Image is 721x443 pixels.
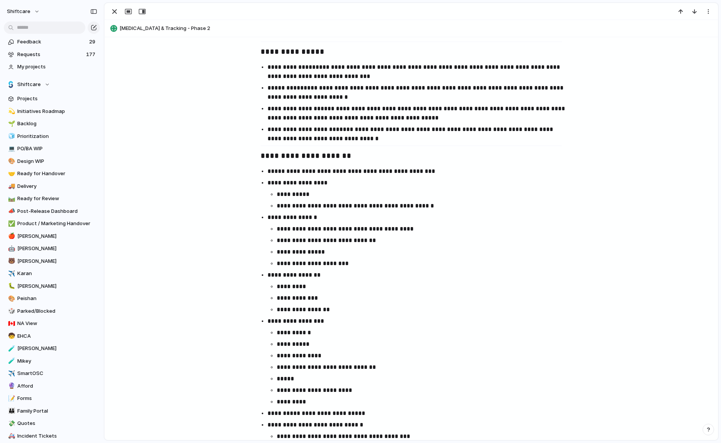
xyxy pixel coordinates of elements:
a: ✈️SmartOSC [4,368,100,379]
button: 🧪 [7,345,15,352]
span: Afford [17,382,97,390]
div: 🤖[PERSON_NAME] [4,243,100,254]
div: 🚚 [8,182,13,191]
span: PO/BA WIP [17,145,97,153]
span: Delivery [17,183,97,190]
div: 🛤️ [8,194,13,203]
button: 🛤️ [7,195,15,202]
span: Post-Release Dashboard [17,207,97,215]
a: 🎨Design WIP [4,156,100,167]
div: 🐻 [8,257,13,265]
div: 🇨🇦 [8,319,13,328]
button: 💻 [7,145,15,153]
div: 💸 [8,419,13,428]
button: 🐛 [7,282,15,290]
button: 🚚 [7,183,15,190]
a: 👪Family Portal [4,405,100,417]
button: 🐻 [7,257,15,265]
span: Ready for Handover [17,170,97,178]
div: 🤝 [8,169,13,178]
div: 🚑Incident Tickets [4,430,100,442]
a: Requests177 [4,49,100,60]
a: 📣Post-Release Dashboard [4,206,100,217]
span: My projects [17,63,97,71]
button: 🍎 [7,232,15,240]
span: [PERSON_NAME] [17,232,97,240]
button: 📣 [7,207,15,215]
div: 📝Forms [4,393,100,404]
a: ✈️Karan [4,268,100,279]
a: 🌱Backlog [4,118,100,129]
span: [PERSON_NAME] [17,245,97,252]
span: Feedback [17,38,87,46]
a: 🧪[PERSON_NAME] [4,343,100,354]
button: 🧊 [7,133,15,140]
div: 🎨 [8,157,13,166]
span: Backlog [17,120,97,128]
span: Parked/Blocked [17,307,97,315]
button: 🎲 [7,307,15,315]
div: 🧊 [8,132,13,141]
a: 🔮Afford [4,380,100,392]
a: 🎲Parked/Blocked [4,305,100,317]
a: 💸Quotes [4,418,100,429]
button: 💫 [7,108,15,115]
a: 🍎[PERSON_NAME] [4,231,100,242]
span: Product / Marketing Handover [17,220,97,227]
div: ✈️ [8,269,13,278]
a: ✅Product / Marketing Handover [4,218,100,229]
button: 💸 [7,420,15,427]
a: 💻PO/BA WIP [4,143,100,154]
span: NA View [17,320,97,327]
span: SmartOSC [17,370,97,377]
button: Shiftcare [4,79,100,90]
a: Feedback29 [4,36,100,48]
a: 🐻[PERSON_NAME] [4,256,100,267]
span: Initiatives Roadmap [17,108,97,115]
button: 🤝 [7,170,15,178]
a: 🧊Prioritization [4,131,100,142]
div: 🚑 [8,431,13,440]
span: Design WIP [17,158,97,165]
a: My projects [4,61,100,73]
div: 🧒EHCA [4,330,100,342]
span: EHCA [17,332,97,340]
a: Projects [4,93,100,105]
a: 💫Initiatives Roadmap [4,106,100,117]
a: 🇨🇦NA View [4,318,100,329]
div: 🍎 [8,232,13,241]
button: 🧪 [7,357,15,365]
button: 🎨 [7,295,15,302]
div: 🎲 [8,307,13,315]
span: Family Portal [17,407,97,415]
div: ✈️ [8,369,13,378]
a: 🚚Delivery [4,181,100,192]
button: 🎨 [7,158,15,165]
span: [PERSON_NAME] [17,257,97,265]
button: shiftcare [3,5,44,18]
div: 📝 [8,394,13,403]
a: 🧪Mikey [4,355,100,367]
div: 🎨 [8,294,13,303]
button: [MEDICAL_DATA] & Tracking - Phase 2 [108,22,714,35]
button: 🌱 [7,120,15,128]
span: Mikey [17,357,97,365]
span: 177 [86,51,97,58]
